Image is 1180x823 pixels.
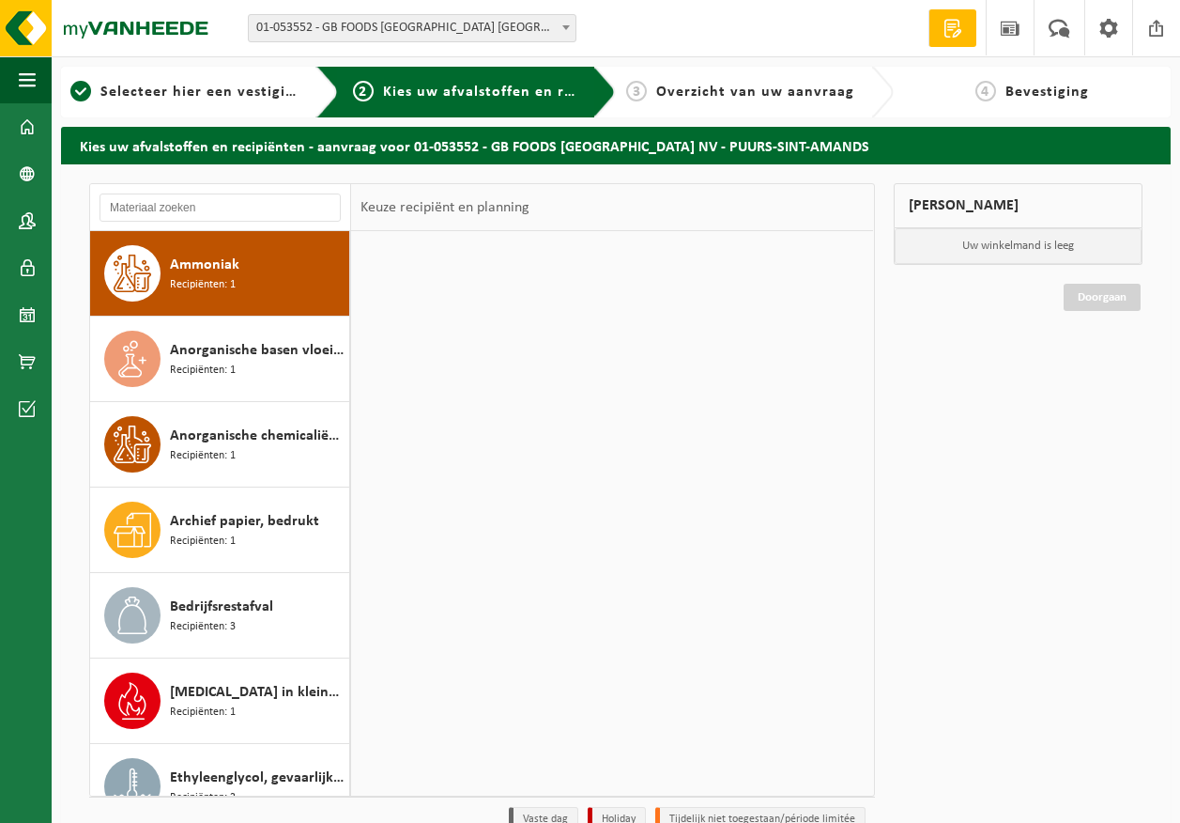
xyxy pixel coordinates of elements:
span: 4 [975,81,996,101]
span: 2 [353,81,374,101]
span: Recipiënten: 2 [170,789,236,807]
div: Keuze recipiënt en planning [351,184,539,231]
span: Selecteer hier een vestiging [100,85,303,100]
span: Archief papier, bedrukt [170,510,319,533]
button: Bedrijfsrestafval Recipiënten: 3 [90,573,350,659]
button: Archief papier, bedrukt Recipiënten: 1 [90,488,350,573]
span: Anorganische chemicaliën, vast, niet-gevaarlijk [170,425,345,447]
input: Materiaal zoeken [100,194,341,222]
button: Ammoniak Recipiënten: 1 [90,231,350,317]
span: Ammoniak [170,254,239,276]
span: 01-053552 - GB FOODS BELGIUM NV - PUURS-SINT-AMANDS [248,14,576,42]
span: Bevestiging [1005,85,1089,100]
span: Recipiënten: 1 [170,704,236,722]
span: Recipiënten: 1 [170,362,236,380]
span: Recipiënten: 1 [170,276,236,294]
span: 1 [70,81,91,101]
span: 01-053552 - GB FOODS BELGIUM NV - PUURS-SINT-AMANDS [249,15,575,41]
button: [MEDICAL_DATA] in kleinverpakking Recipiënten: 1 [90,659,350,744]
span: Overzicht van uw aanvraag [656,85,854,100]
span: Kies uw afvalstoffen en recipiënten [383,85,641,100]
a: 1Selecteer hier een vestiging [70,81,301,103]
span: Recipiënten: 1 [170,533,236,551]
button: Anorganische basen vloeibaar in IBC Recipiënten: 1 [90,317,350,402]
div: [PERSON_NAME] [894,183,1143,228]
span: Ethyleenglycol, gevaarlijk in 200l [170,767,345,789]
span: Anorganische basen vloeibaar in IBC [170,339,345,362]
span: Bedrijfsrestafval [170,596,273,618]
a: Doorgaan [1064,284,1141,311]
span: Recipiënten: 1 [170,447,236,465]
span: [MEDICAL_DATA] in kleinverpakking [170,681,345,704]
span: 3 [626,81,647,101]
span: Recipiënten: 3 [170,618,236,636]
h2: Kies uw afvalstoffen en recipiënten - aanvraag voor 01-053552 - GB FOODS [GEOGRAPHIC_DATA] NV - P... [61,127,1171,163]
button: Anorganische chemicaliën, vast, niet-gevaarlijk Recipiënten: 1 [90,402,350,488]
p: Uw winkelmand is leeg [895,228,1142,264]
